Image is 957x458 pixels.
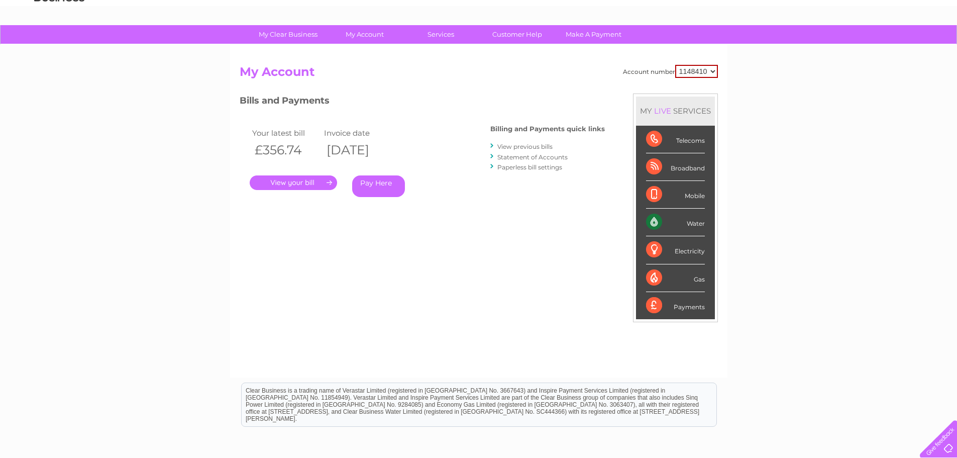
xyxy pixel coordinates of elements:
h2: My Account [240,65,718,84]
a: Services [399,25,482,44]
div: Broadband [646,153,705,181]
h4: Billing and Payments quick links [490,125,605,133]
div: Clear Business is a trading name of Verastar Limited (registered in [GEOGRAPHIC_DATA] No. 3667643... [242,6,716,49]
td: Your latest bill [250,126,322,140]
a: Statement of Accounts [497,153,568,161]
a: Paperless bill settings [497,163,562,171]
div: Payments [646,292,705,319]
a: 0333 014 3131 [768,5,837,18]
div: Mobile [646,181,705,209]
div: Account number [623,65,718,78]
a: Blog [870,43,884,50]
a: Pay Here [352,175,405,197]
td: Invoice date [322,126,394,140]
a: . [250,175,337,190]
img: logo.png [34,26,85,57]
div: Telecoms [646,126,705,153]
div: LIVE [652,106,673,116]
a: Telecoms [833,43,864,50]
th: £356.74 [250,140,322,160]
a: Make A Payment [552,25,635,44]
th: [DATE] [322,140,394,160]
a: My Clear Business [247,25,330,44]
a: My Account [323,25,406,44]
div: Electricity [646,236,705,264]
a: Contact [890,43,915,50]
a: View previous bills [497,143,553,150]
div: MY SERVICES [636,97,715,125]
div: Water [646,209,705,236]
a: Customer Help [476,25,559,44]
div: Gas [646,264,705,292]
a: Energy [805,43,827,50]
a: Log out [924,43,947,50]
a: Water [780,43,799,50]
h3: Bills and Payments [240,94,605,111]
